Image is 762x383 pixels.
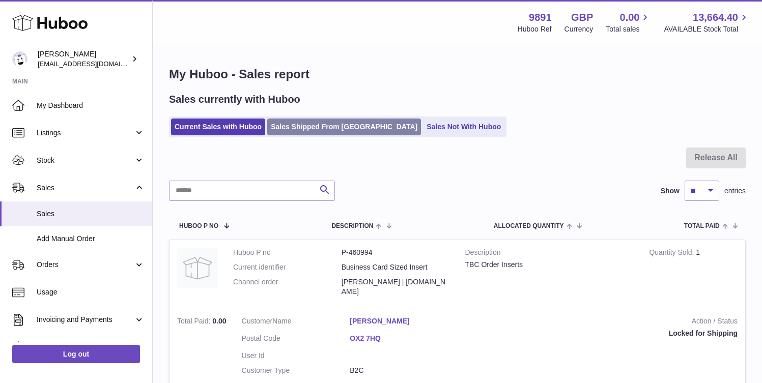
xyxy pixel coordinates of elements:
[518,24,552,34] div: Huboo Ref
[571,11,593,24] strong: GBP
[342,277,450,297] dd: [PERSON_NAME] | [DOMAIN_NAME]
[38,49,129,69] div: [PERSON_NAME]
[565,24,594,34] div: Currency
[37,128,134,138] span: Listings
[177,317,212,328] strong: Total Paid
[37,156,134,165] span: Stock
[342,248,450,257] dd: P-460994
[177,248,218,288] img: no-photo.jpg
[350,366,458,375] dd: B2C
[661,186,680,196] label: Show
[641,240,745,309] td: 1
[242,351,350,361] dt: User Id
[37,287,145,297] span: Usage
[37,209,145,219] span: Sales
[465,248,634,260] strong: Description
[649,248,696,259] strong: Quantity Sold
[267,119,421,135] a: Sales Shipped From [GEOGRAPHIC_DATA]
[242,316,350,329] dt: Name
[529,11,552,24] strong: 9891
[242,317,273,325] span: Customer
[494,223,564,229] span: ALLOCATED Quantity
[212,317,226,325] span: 0.00
[171,119,265,135] a: Current Sales with Huboo
[693,11,738,24] span: 13,664.40
[664,11,750,34] a: 13,664.40 AVAILABLE Stock Total
[12,51,27,67] img: ro@thebitterclub.co.uk
[37,260,134,270] span: Orders
[664,24,750,34] span: AVAILABLE Stock Total
[179,223,218,229] span: Huboo P no
[37,101,145,110] span: My Dashboard
[233,248,342,257] dt: Huboo P no
[423,119,504,135] a: Sales Not With Huboo
[684,223,720,229] span: Total paid
[465,260,634,270] div: TBC Order Inserts
[233,277,342,297] dt: Channel order
[473,329,738,338] div: Locked for Shipping
[620,11,640,24] span: 0.00
[473,316,738,329] strong: Action / Status
[350,316,458,326] a: [PERSON_NAME]
[233,262,342,272] dt: Current identifier
[242,366,350,375] dt: Customer Type
[331,223,373,229] span: Description
[37,183,134,193] span: Sales
[37,234,145,244] span: Add Manual Order
[242,334,350,346] dt: Postal Code
[342,262,450,272] dd: Business Card Sized Insert
[12,345,140,363] a: Log out
[606,24,651,34] span: Total sales
[38,60,150,68] span: [EMAIL_ADDRESS][DOMAIN_NAME]
[37,315,134,325] span: Invoicing and Payments
[169,93,300,106] h2: Sales currently with Huboo
[169,66,746,82] h1: My Huboo - Sales report
[350,334,458,343] a: OX2 7HQ
[606,11,651,34] a: 0.00 Total sales
[724,186,746,196] span: entries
